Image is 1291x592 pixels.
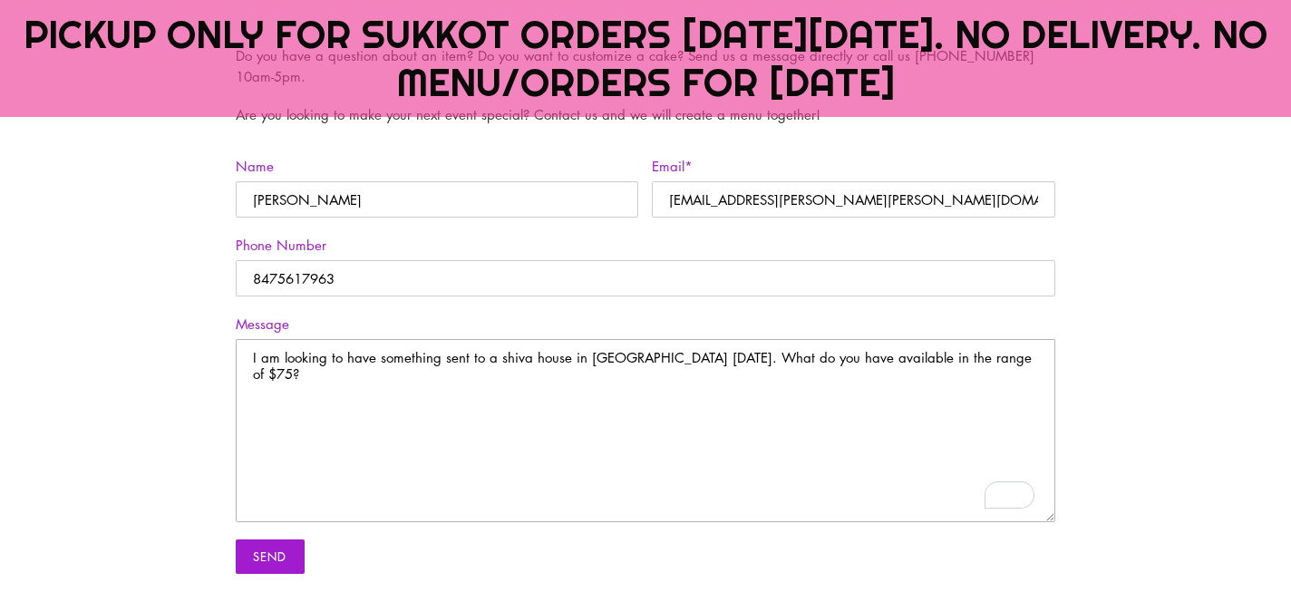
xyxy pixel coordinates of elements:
label: Email [652,156,1054,177]
span: PICKUP ONLY FOR SUKKOT ORDERS [DATE][DATE]. NO DELIVERY. NO MENU/ORDERS FOR [DATE] [24,10,1267,106]
label: Message [236,314,1054,335]
input: Send [236,539,304,574]
textarea: To enrich screen reader interactions, please activate Accessibility in Grammarly extension settings [236,339,1054,522]
label: Name [236,156,638,177]
label: Phone Number [236,235,1054,256]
